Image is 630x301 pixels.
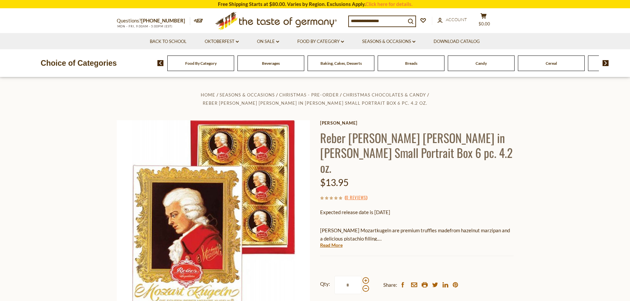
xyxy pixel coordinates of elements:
[117,24,173,28] span: MON - FRI, 9:00AM - 5:00PM (EST)
[603,60,609,66] img: next arrow
[279,92,338,97] a: Christmas - PRE-ORDER
[117,17,190,25] p: Questions?
[343,92,426,97] a: Christmas Chocolates & Candy
[185,61,217,66] a: Food By Category
[479,21,490,26] span: $0.00
[362,38,415,45] a: Seasons & Occasions
[320,280,330,288] strong: Qty:
[546,61,557,66] a: Cereal
[201,92,215,97] a: Home
[320,208,514,216] p: Expected release date is [DATE]
[334,276,361,294] input: Qty:
[262,61,280,66] a: Beverages
[220,92,275,97] a: Seasons & Occasions
[297,38,344,45] a: Food By Category
[320,61,362,66] a: Baking, Cakes, Desserts
[320,177,349,188] span: $13.95
[365,1,412,7] a: Click here for details.
[446,17,467,22] span: Account
[150,38,187,45] a: Back to School
[474,13,494,29] button: $0.00
[476,61,487,66] a: Candy
[405,61,417,66] a: Breads
[345,194,367,201] span: ( )
[141,18,185,23] a: [PHONE_NUMBER]
[257,38,279,45] a: On Sale
[438,16,467,23] a: Account
[320,226,514,243] p: [PERSON_NAME] Mozartkugeln are premium truffles madefrom hazelnut marzipan and a delicious pistac...
[383,281,397,289] span: Share:
[203,100,427,106] a: Reber [PERSON_NAME] [PERSON_NAME] in [PERSON_NAME] Small Portrait Box 6 pc. 4.2 oz.
[157,60,164,66] img: previous arrow
[320,130,514,175] h1: Reber [PERSON_NAME] [PERSON_NAME] in [PERSON_NAME] Small Portrait Box 6 pc. 4.2 oz.
[320,120,514,126] a: [PERSON_NAME]
[320,242,343,248] a: Read More
[434,38,480,45] a: Download Catalog
[346,194,366,201] a: 0 Reviews
[205,38,239,45] a: Oktoberfest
